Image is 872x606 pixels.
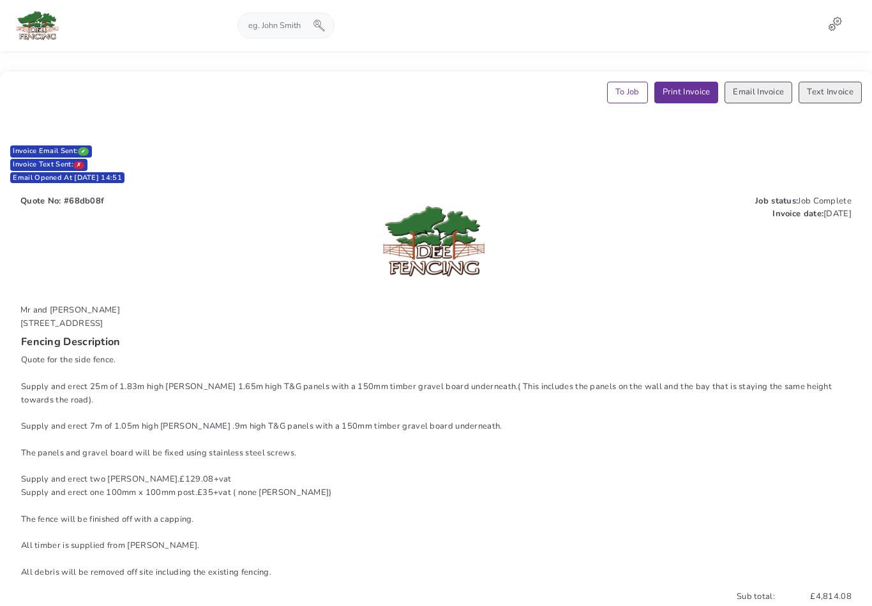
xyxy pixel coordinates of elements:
span: Mr and [PERSON_NAME] [STREET_ADDRESS] [20,304,120,329]
img: uc [372,195,500,288]
p: Job Complete [587,195,852,208]
strong: Invoice date: [772,208,823,219]
strong: Job status: [755,195,798,207]
a: Text Invoice [799,82,862,103]
p: Sub total: [711,590,852,603]
p: [DATE] [587,207,852,221]
a: Email Invoice [725,82,792,103]
a: Print Invoice [654,82,719,103]
p: Quote for the side fence. Supply and erect 25m of 1.83m high [PERSON_NAME] 1.65m high T&G panels ... [21,353,851,579]
input: eg. John Smith [238,13,313,38]
a: To Job [607,82,648,103]
img: logo [12,6,64,45]
span: £4,814.08 [775,590,852,603]
h5: Fencing Description [21,336,851,349]
strong: Quote No: #68db08f [20,195,104,207]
